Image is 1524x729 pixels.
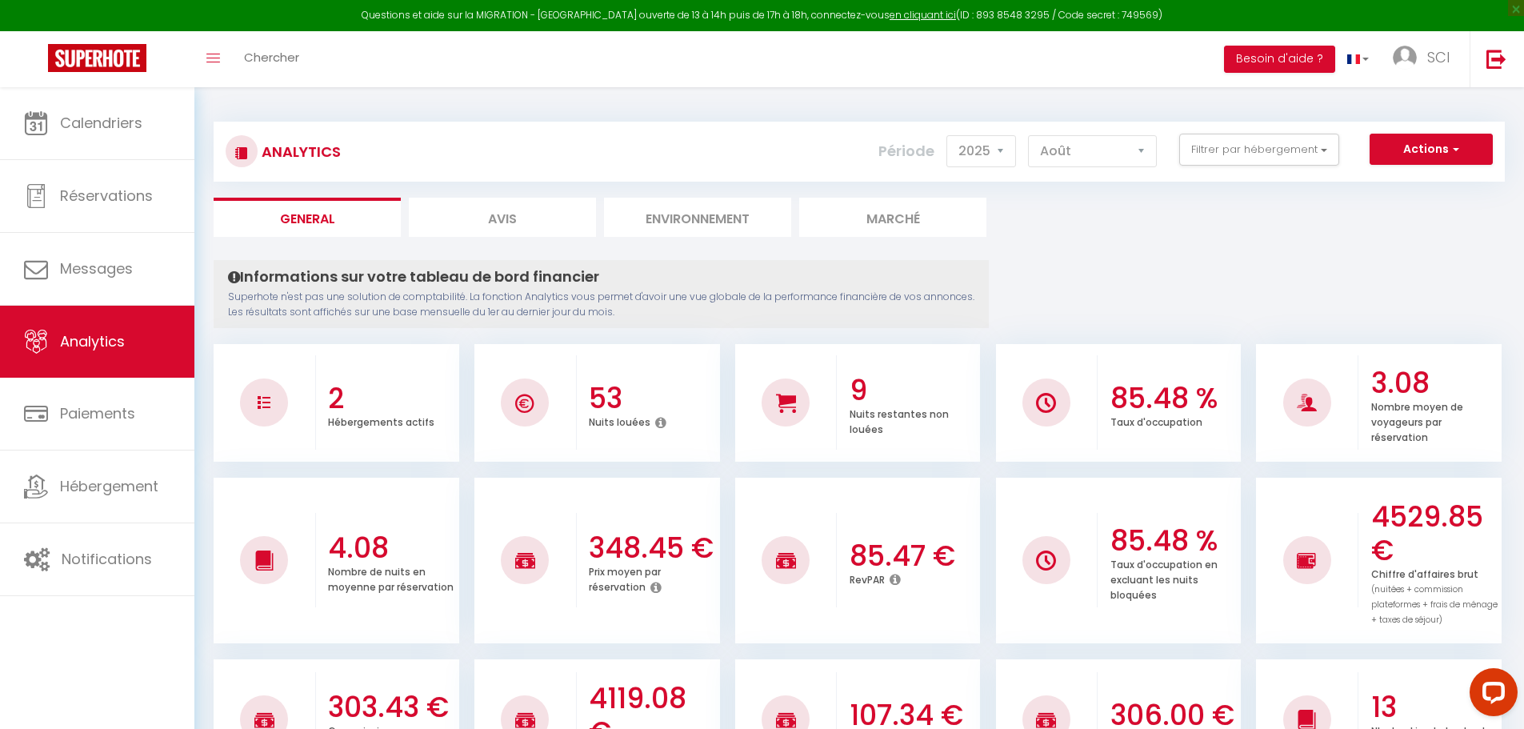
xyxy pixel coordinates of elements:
iframe: LiveChat chat widget [1457,662,1524,729]
li: Marché [799,198,986,237]
h3: 4529.85 € [1371,500,1498,567]
h3: 2 [328,382,455,415]
h3: 4.08 [328,531,455,565]
span: Paiements [60,403,135,423]
p: Prix moyen par réservation [589,562,661,594]
span: (nuitées + commission plateformes + frais de ménage + taxes de séjour) [1371,583,1498,626]
h3: 348.45 € [589,531,716,565]
span: SCI [1427,47,1450,67]
h3: 53 [589,382,716,415]
p: Nombre de nuits en moyenne par réservation [328,562,454,594]
span: Calendriers [60,113,142,133]
button: Actions [1370,134,1493,166]
a: Chercher [232,31,311,87]
span: Notifications [62,549,152,569]
span: Analytics [60,331,125,351]
h3: 9 [850,374,977,407]
h4: Informations sur votre tableau de bord financier [228,268,974,286]
p: Chiffre d'affaires brut [1371,564,1498,627]
span: Messages [60,258,133,278]
span: Chercher [244,49,299,66]
h3: Analytics [258,134,341,170]
img: NO IMAGE [1036,551,1056,571]
img: NO IMAGE [258,396,270,409]
li: Environnement [604,198,791,237]
p: RevPAR [850,570,885,587]
label: Période [878,134,934,169]
p: Nuits louées [589,412,650,429]
h3: 13 [1371,691,1498,724]
a: en cliquant ici [890,8,956,22]
h3: 303.43 € [328,691,455,724]
h3: 85.48 % [1110,382,1238,415]
p: Taux d'occupation [1110,412,1202,429]
span: Hébergement [60,476,158,496]
li: Avis [409,198,596,237]
button: Filtrer par hébergement [1179,134,1339,166]
img: Super Booking [48,44,146,72]
span: Réservations [60,186,153,206]
p: Nombre moyen de voyageurs par réservation [1371,397,1463,444]
p: Taux d'occupation en excluant les nuits bloquées [1110,555,1218,602]
p: Superhote n'est pas une solution de comptabilité. La fonction Analytics vous permet d'avoir une v... [228,290,974,320]
button: Besoin d'aide ? [1224,46,1335,73]
p: Nuits restantes non louées [850,404,949,436]
img: logout [1486,49,1506,69]
li: General [214,198,401,237]
img: NO IMAGE [1297,551,1317,570]
img: ... [1393,46,1417,70]
p: Hébergements actifs [328,412,434,429]
h3: 85.48 % [1110,524,1238,558]
h3: 85.47 € [850,539,977,573]
h3: 3.08 [1371,367,1498,400]
a: ... SCI [1381,31,1470,87]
